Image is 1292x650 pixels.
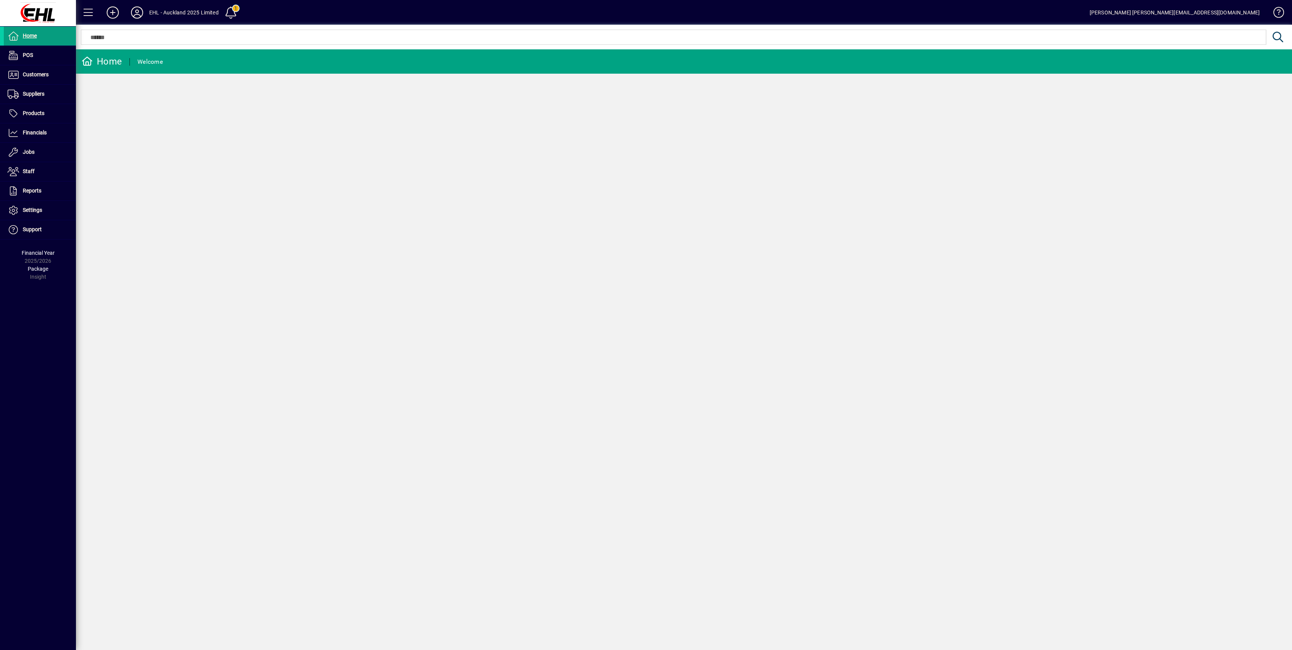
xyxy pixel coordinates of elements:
span: Suppliers [23,91,44,97]
span: Support [23,226,42,232]
a: Suppliers [4,85,76,104]
a: Reports [4,181,76,200]
a: POS [4,46,76,65]
span: Jobs [23,149,35,155]
a: Customers [4,65,76,84]
div: Home [82,55,122,68]
a: Financials [4,123,76,142]
span: Customers [23,71,49,77]
a: Knowledge Base [1267,2,1283,26]
a: Support [4,220,76,239]
span: Financials [23,129,47,136]
a: Jobs [4,143,76,162]
span: Package [28,266,48,272]
div: EHL - Auckland 2025 Limited [149,6,219,19]
a: Staff [4,162,76,181]
span: POS [23,52,33,58]
button: Profile [125,6,149,19]
span: Home [23,33,37,39]
button: Add [101,6,125,19]
span: Staff [23,168,35,174]
a: Products [4,104,76,123]
span: Products [23,110,44,116]
span: Financial Year [22,250,55,256]
div: [PERSON_NAME] [PERSON_NAME][EMAIL_ADDRESS][DOMAIN_NAME] [1089,6,1260,19]
span: Settings [23,207,42,213]
a: Settings [4,201,76,220]
div: Welcome [137,56,163,68]
span: Reports [23,188,41,194]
